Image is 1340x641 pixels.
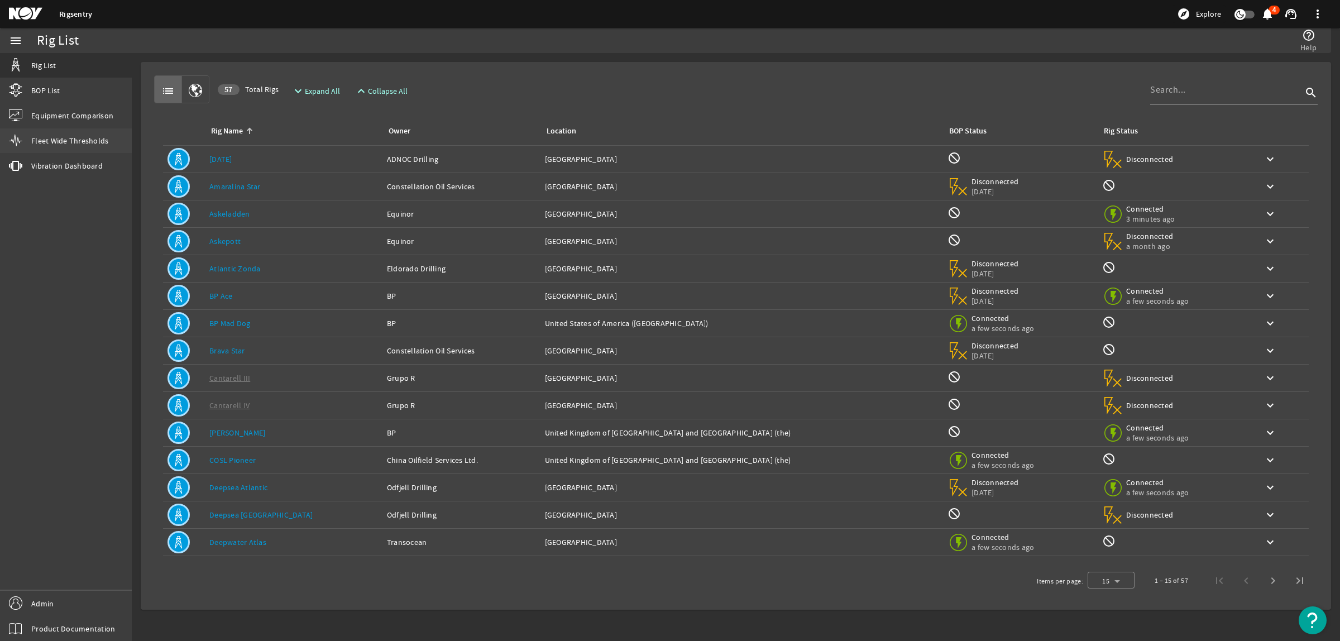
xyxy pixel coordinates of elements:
[1126,423,1189,433] span: Connected
[545,400,939,411] div: [GEOGRAPHIC_DATA]
[37,35,79,46] div: Rig List
[545,482,939,493] div: [GEOGRAPHIC_DATA]
[9,34,22,47] mat-icon: menu
[1126,214,1175,224] span: 3 minutes ago
[209,510,313,520] a: Deepsea [GEOGRAPHIC_DATA]
[1104,125,1138,137] div: Rig Status
[387,372,536,384] div: Grupo R
[545,318,939,329] div: United States of America ([GEOGRAPHIC_DATA])
[1126,433,1189,443] span: a few seconds ago
[209,428,265,438] a: [PERSON_NAME]
[971,542,1034,552] span: a few seconds ago
[971,259,1019,269] span: Disconnected
[971,487,1019,498] span: [DATE]
[971,269,1019,279] span: [DATE]
[1126,231,1174,241] span: Disconnected
[1304,1,1331,27] button: more_vert
[387,154,536,165] div: ADNOC Drilling
[387,236,536,247] div: Equinor
[387,345,536,356] div: Constellation Oil Services
[1126,296,1189,306] span: a few seconds ago
[387,181,536,192] div: Constellation Oil Services
[31,598,54,609] span: Admin
[1177,7,1190,21] mat-icon: explore
[545,154,939,165] div: [GEOGRAPHIC_DATA]
[387,455,536,466] div: China Oilfield Services Ltd.
[971,341,1019,351] span: Disconnected
[1126,241,1174,251] span: a month ago
[355,84,363,98] mat-icon: expand_less
[1264,344,1277,357] mat-icon: keyboard_arrow_down
[209,181,261,192] a: Amaralina Star
[947,370,961,384] mat-icon: BOP Monitoring not available for this rig
[209,154,232,164] a: [DATE]
[387,318,536,329] div: BP
[1102,534,1116,548] mat-icon: Rig Monitoring not available for this rig
[971,296,1019,306] span: [DATE]
[1260,567,1286,594] button: Next page
[387,208,536,219] div: Equinor
[1155,575,1188,586] div: 1 – 15 of 57
[1037,576,1083,587] div: Items per page:
[971,477,1019,487] span: Disconnected
[545,372,939,384] div: [GEOGRAPHIC_DATA]
[209,400,250,410] a: Cantarell IV
[1102,343,1116,356] mat-icon: Rig Monitoring not available for this rig
[545,181,939,192] div: [GEOGRAPHIC_DATA]
[545,427,939,438] div: United Kingdom of [GEOGRAPHIC_DATA] and [GEOGRAPHIC_DATA] (the)
[1264,535,1277,549] mat-icon: keyboard_arrow_down
[209,125,374,137] div: Rig Name
[209,373,250,383] a: Cantarell III
[1126,477,1189,487] span: Connected
[387,290,536,302] div: BP
[1304,86,1318,99] i: search
[545,345,939,356] div: [GEOGRAPHIC_DATA]
[1264,317,1277,330] mat-icon: keyboard_arrow_down
[350,81,412,101] button: Collapse All
[971,460,1034,470] span: a few seconds ago
[389,125,410,137] div: Owner
[1302,28,1315,42] mat-icon: help_outline
[1264,262,1277,275] mat-icon: keyboard_arrow_down
[1264,453,1277,467] mat-icon: keyboard_arrow_down
[1264,371,1277,385] mat-icon: keyboard_arrow_down
[1126,400,1174,410] span: Disconnected
[1264,207,1277,221] mat-icon: keyboard_arrow_down
[31,60,56,71] span: Rig List
[1126,286,1189,296] span: Connected
[1264,235,1277,248] mat-icon: keyboard_arrow_down
[1264,426,1277,439] mat-icon: keyboard_arrow_down
[971,532,1034,542] span: Connected
[545,208,939,219] div: [GEOGRAPHIC_DATA]
[1261,7,1274,21] mat-icon: notifications
[947,398,961,411] mat-icon: BOP Monitoring not available for this rig
[211,125,243,137] div: Rig Name
[1102,261,1116,274] mat-icon: Rig Monitoring not available for this rig
[59,9,92,20] a: Rigsentry
[971,450,1034,460] span: Connected
[545,290,939,302] div: [GEOGRAPHIC_DATA]
[209,482,267,492] a: Deepsea Atlantic
[971,176,1019,186] span: Disconnected
[387,509,536,520] div: Odfjell Drilling
[971,313,1034,323] span: Connected
[1264,481,1277,494] mat-icon: keyboard_arrow_down
[209,455,256,465] a: COSL Pioneer
[971,286,1019,296] span: Disconnected
[161,84,175,98] mat-icon: list
[209,291,233,301] a: BP Ace
[1196,8,1221,20] span: Explore
[387,537,536,548] div: Transocean
[1126,510,1174,520] span: Disconnected
[1264,180,1277,193] mat-icon: keyboard_arrow_down
[545,125,935,137] div: Location
[387,125,532,137] div: Owner
[1150,83,1302,97] input: Search...
[971,186,1019,197] span: [DATE]
[305,85,340,97] span: Expand All
[31,85,60,96] span: BOP List
[387,400,536,411] div: Grupo R
[1126,373,1174,383] span: Disconnected
[947,233,961,247] mat-icon: BOP Monitoring not available for this rig
[31,623,115,634] span: Product Documentation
